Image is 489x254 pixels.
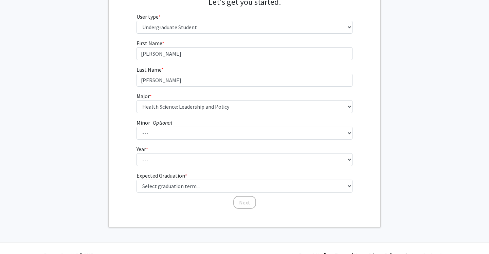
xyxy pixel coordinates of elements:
[137,145,148,153] label: Year
[233,196,256,209] button: Next
[137,13,161,21] label: User type
[137,66,161,73] span: Last Name
[137,92,152,100] label: Major
[5,223,29,249] iframe: Chat
[150,119,172,126] i: - Optional
[137,119,172,127] label: Minor
[137,40,162,47] span: First Name
[137,171,187,180] label: Expected Graduation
